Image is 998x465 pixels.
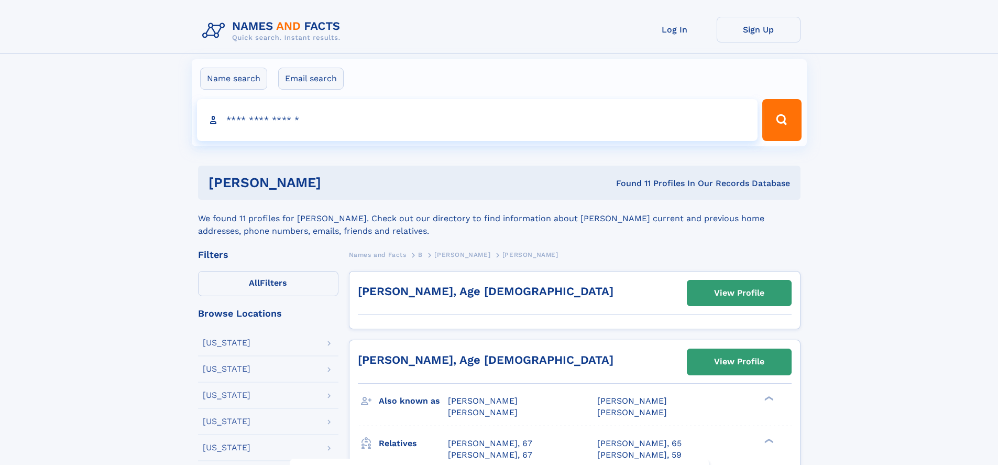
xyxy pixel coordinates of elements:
a: [PERSON_NAME], Age [DEMOGRAPHIC_DATA] [358,353,613,366]
a: Names and Facts [349,248,407,261]
h3: Also known as [379,392,448,410]
span: [PERSON_NAME] [502,251,558,258]
a: [PERSON_NAME] [434,248,490,261]
div: ❯ [762,437,774,444]
div: [US_STATE] [203,339,250,347]
a: [PERSON_NAME], 65 [597,438,682,449]
div: Found 11 Profiles In Our Records Database [468,178,790,189]
a: [PERSON_NAME], 59 [597,449,682,461]
span: B [418,251,423,258]
div: [US_STATE] [203,417,250,426]
a: View Profile [687,280,791,306]
span: [PERSON_NAME] [448,407,518,417]
img: Logo Names and Facts [198,17,349,45]
label: Filters [198,271,338,296]
a: [PERSON_NAME], 67 [448,438,532,449]
div: ❯ [762,395,774,402]
a: [PERSON_NAME], 67 [448,449,532,461]
span: [PERSON_NAME] [434,251,490,258]
div: [US_STATE] [203,444,250,452]
input: search input [197,99,758,141]
button: Search Button [762,99,801,141]
a: Sign Up [717,17,800,42]
label: Name search [200,68,267,90]
a: B [418,248,423,261]
label: Email search [278,68,344,90]
div: We found 11 profiles for [PERSON_NAME]. Check out our directory to find information about [PERSON... [198,200,800,237]
a: View Profile [687,349,791,374]
h1: [PERSON_NAME] [209,176,469,189]
div: [US_STATE] [203,391,250,399]
span: [PERSON_NAME] [597,407,667,417]
h3: Relatives [379,435,448,452]
div: View Profile [714,281,764,305]
div: Browse Locations [198,309,338,318]
span: [PERSON_NAME] [597,396,667,406]
a: [PERSON_NAME], Age [DEMOGRAPHIC_DATA] [358,285,613,298]
div: [US_STATE] [203,365,250,373]
div: Filters [198,250,338,259]
span: All [249,278,260,288]
span: [PERSON_NAME] [448,396,518,406]
a: Log In [633,17,717,42]
div: View Profile [714,350,764,374]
